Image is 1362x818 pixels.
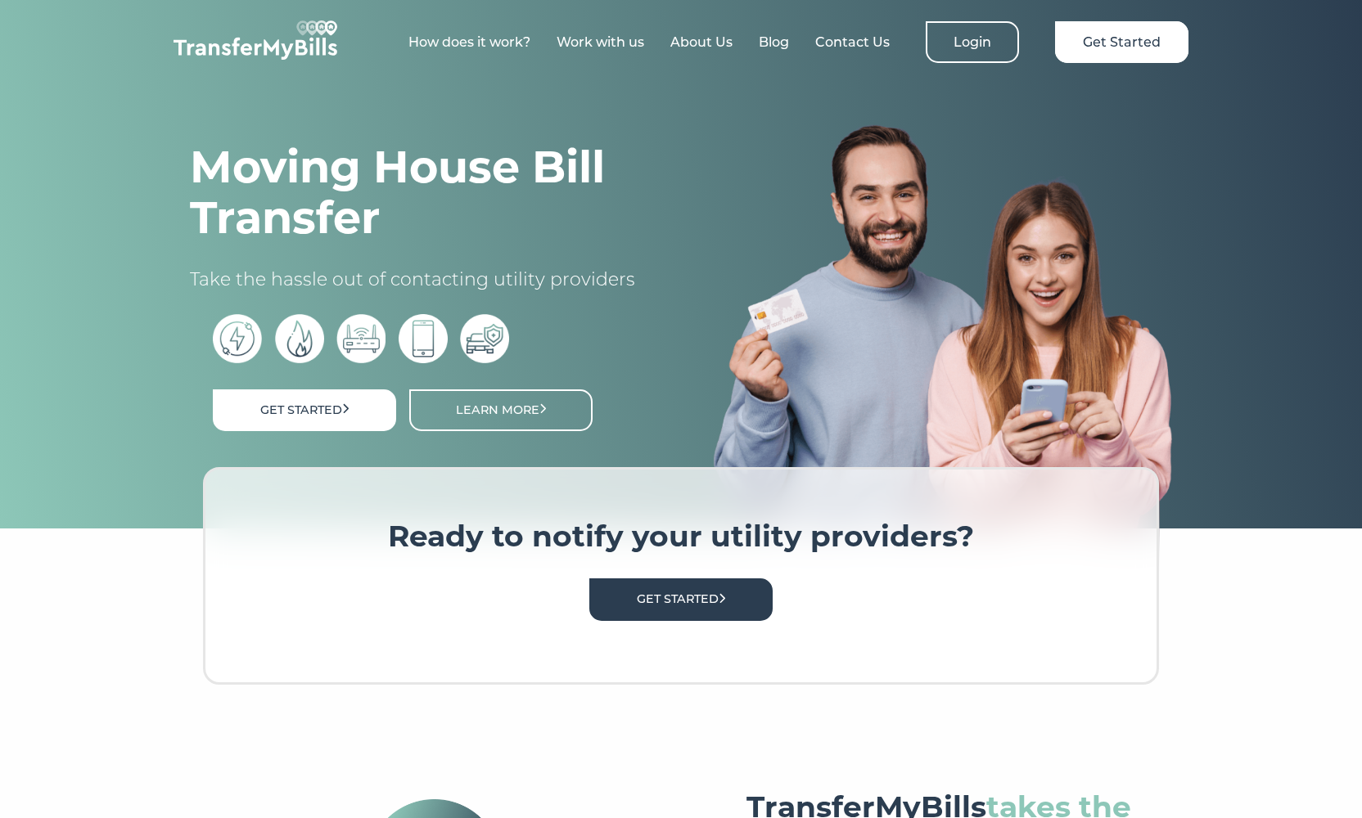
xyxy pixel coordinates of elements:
[399,314,448,363] img: phone bill icon
[460,314,509,363] img: car insurance icon
[815,34,890,50] a: Contact Us
[336,314,386,363] img: broadband icon
[589,578,773,620] a: Get Started
[275,314,324,363] img: gas bills icon
[670,34,733,50] a: About Us
[1055,21,1188,63] a: Get Started
[255,519,1108,555] h3: Ready to notify your utility providers?
[714,124,1172,528] img: image%203.png
[409,389,593,431] a: Learn More
[174,20,337,60] img: TransferMyBills.com - Helping ease the stress of moving
[213,389,396,431] a: Get Started
[759,34,789,50] a: Blog
[190,267,648,292] p: Take the hassle out of contacting utility providers
[926,21,1019,63] a: Login
[408,34,530,50] a: How does it work?
[190,142,648,243] h1: Moving House Bill Transfer
[557,34,644,50] a: Work with us
[213,314,262,363] img: electric bills icon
